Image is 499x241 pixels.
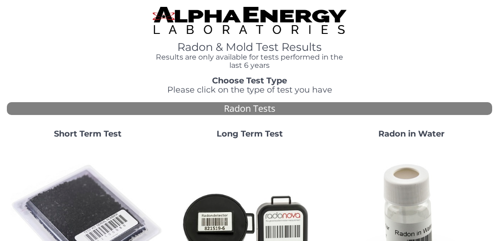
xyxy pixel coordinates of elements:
img: TightCrop.jpg [153,7,347,34]
strong: Choose Test Type [212,76,287,86]
strong: Radon in Water [378,129,445,139]
strong: Short Term Test [54,129,122,139]
div: Radon Tests [7,102,492,115]
span: Please click on the type of test you have [167,85,332,95]
h4: Results are only available for tests performed in the last 6 years [153,53,347,69]
strong: Long Term Test [217,129,283,139]
h1: Radon & Mold Test Results [153,41,347,53]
